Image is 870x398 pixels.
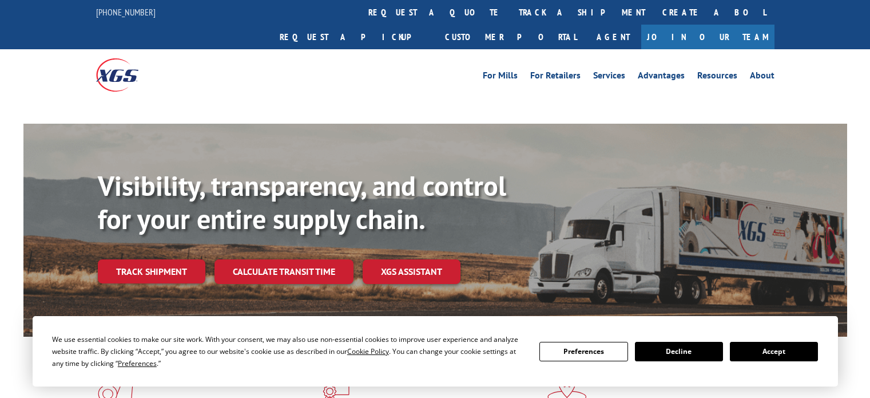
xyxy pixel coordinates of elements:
[347,346,389,356] span: Cookie Policy
[730,342,818,361] button: Accept
[638,71,685,84] a: Advantages
[635,342,723,361] button: Decline
[98,168,506,237] b: Visibility, transparency, and control for your entire supply chain.
[271,25,436,49] a: Request a pickup
[593,71,625,84] a: Services
[585,25,641,49] a: Agent
[96,6,156,18] a: [PHONE_NUMBER]
[483,71,518,84] a: For Mills
[697,71,737,84] a: Resources
[33,316,838,387] div: Cookie Consent Prompt
[530,71,581,84] a: For Retailers
[52,333,526,369] div: We use essential cookies to make our site work. With your consent, we may also use non-essential ...
[641,25,774,49] a: Join Our Team
[98,259,205,283] a: Track shipment
[363,259,460,284] a: XGS ASSISTANT
[436,25,585,49] a: Customer Portal
[539,342,627,361] button: Preferences
[118,358,157,368] span: Preferences
[214,259,353,284] a: Calculate transit time
[750,71,774,84] a: About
